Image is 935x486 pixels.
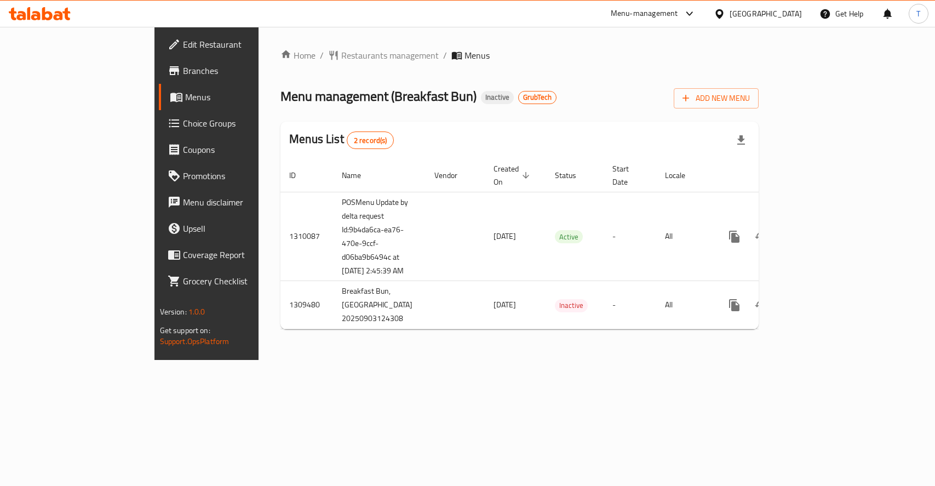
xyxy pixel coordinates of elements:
h2: Menus List [289,131,394,149]
a: Coupons [159,136,311,163]
td: - [604,281,656,329]
span: Add New Menu [682,92,750,105]
td: Breakfast Bun, [GEOGRAPHIC_DATA] 20250903124308 [333,281,426,329]
span: Name [342,169,375,182]
span: Upsell [183,222,302,235]
div: Menu-management [611,7,678,20]
td: - [604,192,656,281]
span: [DATE] [494,298,516,312]
a: Edit Restaurant [159,31,311,58]
a: Support.OpsPlatform [160,334,230,348]
span: Menus [464,49,490,62]
a: Restaurants management [328,49,439,62]
span: Restaurants management [341,49,439,62]
span: Created On [494,162,533,188]
a: Branches [159,58,311,84]
td: All [656,281,713,329]
a: Promotions [159,163,311,189]
span: Menus [185,90,302,104]
span: 2 record(s) [347,135,394,146]
th: Actions [713,159,835,192]
span: Status [555,169,590,182]
span: Menu management ( Breakfast Bun ) [280,84,477,108]
span: Version: [160,305,187,319]
button: more [721,224,748,250]
span: 1.0.0 [188,305,205,319]
table: enhanced table [280,159,835,330]
span: Inactive [555,299,588,312]
td: All [656,192,713,281]
span: ID [289,169,310,182]
span: Grocery Checklist [183,275,302,288]
a: Upsell [159,215,311,242]
div: [GEOGRAPHIC_DATA] [730,8,802,20]
a: Coverage Report [159,242,311,268]
span: Coupons [183,143,302,156]
span: Locale [665,169,699,182]
span: Menu disclaimer [183,196,302,209]
span: Start Date [612,162,643,188]
li: / [443,49,447,62]
div: Inactive [481,91,514,104]
span: [DATE] [494,229,516,243]
span: Edit Restaurant [183,38,302,51]
span: Choice Groups [183,117,302,130]
span: T [916,8,920,20]
div: Total records count [347,131,394,149]
span: Coverage Report [183,248,302,261]
span: Vendor [434,169,472,182]
span: Get support on: [160,323,210,338]
li: / [320,49,324,62]
button: Add New Menu [674,88,759,108]
span: Active [555,231,583,243]
button: Change Status [748,292,774,318]
nav: breadcrumb [280,49,759,62]
span: Promotions [183,169,302,182]
td: POSMenu Update by delta request Id:9b4da6ca-ea76-470e-9ccf-d06ba9b6494c at [DATE] 2:45:39 AM [333,192,426,281]
span: Branches [183,64,302,77]
a: Menus [159,84,311,110]
a: Choice Groups [159,110,311,136]
span: Inactive [481,93,514,102]
div: Export file [728,127,754,153]
a: Menu disclaimer [159,189,311,215]
button: Change Status [748,224,774,250]
button: more [721,292,748,318]
span: GrubTech [519,93,556,102]
a: Grocery Checklist [159,268,311,294]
